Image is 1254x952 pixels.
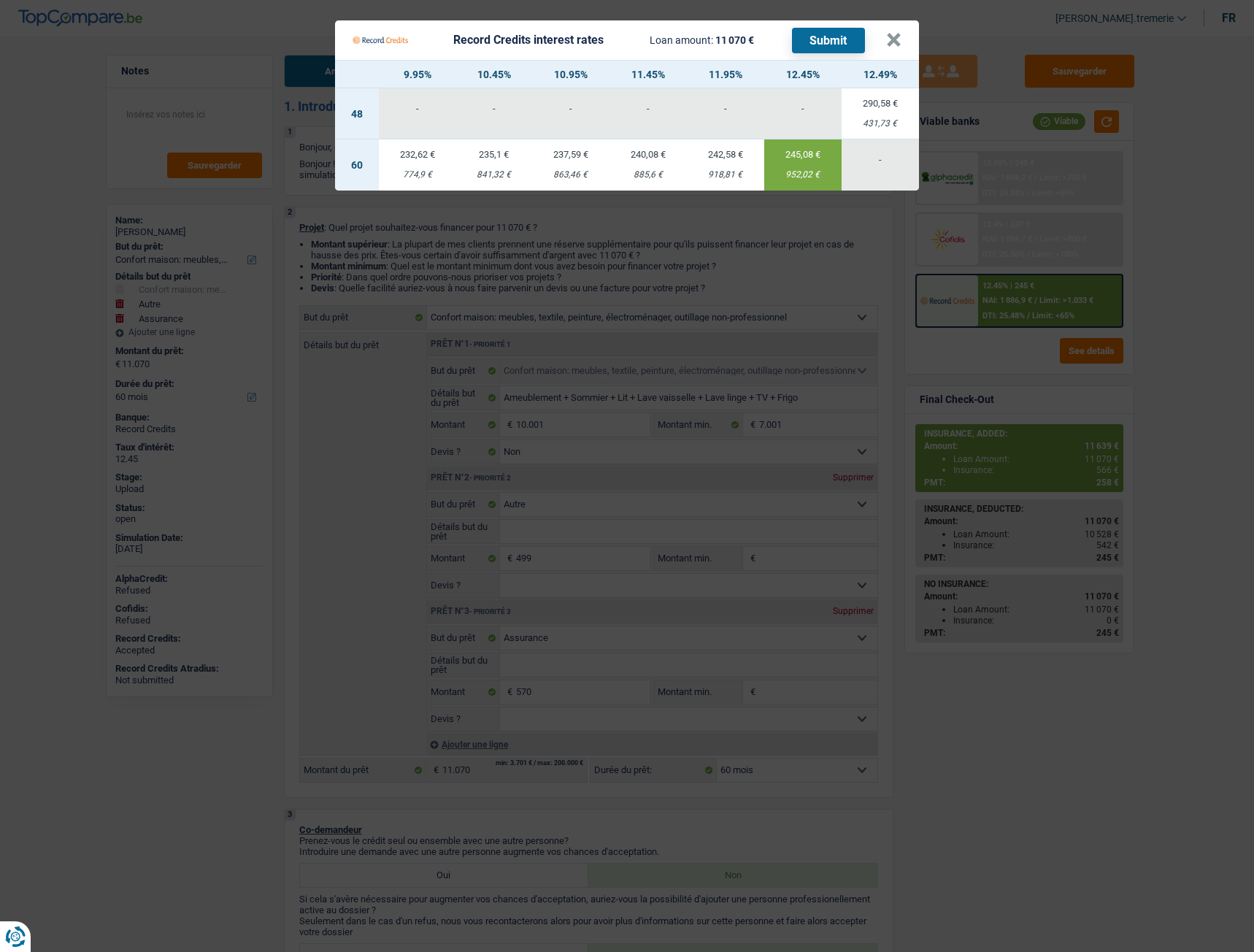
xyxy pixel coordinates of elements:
[532,150,609,159] div: 237,59 €
[456,61,532,88] th: 10.45%
[764,61,842,88] th: 12.45%
[456,104,532,113] div: -
[532,170,609,180] div: 863,46 €
[842,155,919,164] div: -
[379,104,456,113] div: -
[379,170,456,180] div: 774,9 €
[609,150,687,159] div: 240,08 €
[792,28,865,53] button: Submit
[353,26,408,54] img: Record Credits
[456,170,532,180] div: 841,32 €
[886,33,901,47] button: ×
[456,150,532,159] div: 235,1 €
[687,104,764,113] div: -
[609,104,687,113] div: -
[764,104,842,113] div: -
[650,34,713,46] span: Loan amount:
[335,88,379,139] td: 48
[379,61,456,88] th: 9.95%
[532,104,609,113] div: -
[609,170,687,180] div: 885,6 €
[764,150,842,159] div: 245,08 €
[842,119,919,128] div: 431,73 €
[842,99,919,108] div: 290,58 €
[453,34,604,46] div: Record Credits interest rates
[609,61,687,88] th: 11.45%
[687,170,764,180] div: 918,81 €
[715,34,754,46] span: 11 070 €
[532,61,609,88] th: 10.95%
[379,150,456,159] div: 232,62 €
[842,61,919,88] th: 12.49%
[687,61,764,88] th: 11.95%
[335,139,379,191] td: 60
[687,150,764,159] div: 242,58 €
[764,170,842,180] div: 952,02 €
